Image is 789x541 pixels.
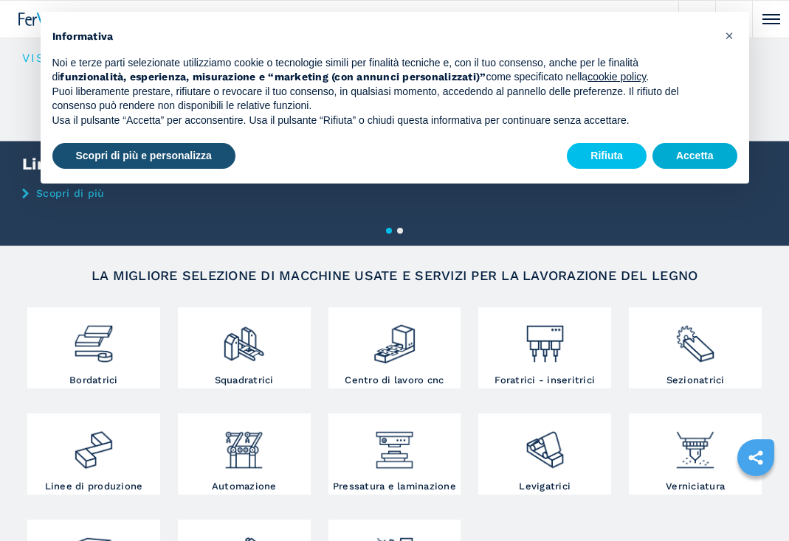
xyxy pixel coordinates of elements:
[652,143,737,170] button: Accetta
[495,375,595,385] h3: Foratrici - inseritrici
[69,375,118,385] h3: Bordatrici
[222,417,266,472] img: automazione.png
[397,228,403,234] button: 2
[666,375,725,385] h3: Sezionatrici
[52,114,714,128] p: Usa il pulsante “Accetta” per acconsentire. Usa il pulsante “Rifiuta” o chiudi questa informativa...
[478,413,611,495] a: Levigatrici
[222,311,266,366] img: squadratrici_2.png
[726,475,778,530] iframe: Chat
[45,481,143,491] h3: Linee di produzione
[72,417,115,472] img: linee_di_produzione_2.png
[333,481,456,491] h3: Pressatura e laminazione
[386,228,392,234] button: 1
[523,417,567,472] img: levigatrici_2.png
[373,311,416,366] img: centro_di_lavoro_cnc_2.png
[567,143,647,170] button: Rifiuta
[629,307,762,388] a: Sezionatrici
[60,71,486,83] strong: funzionalità, esperienza, misurazione e “marketing (con annunci personalizzati)”
[737,439,774,476] a: sharethis
[328,413,461,495] a: Pressatura e laminazione
[52,143,235,170] button: Scopri di più e personalizza
[629,413,762,495] a: Verniciatura
[666,481,725,491] h3: Verniciatura
[328,307,461,388] a: Centro di lavoro cnc
[718,24,742,47] button: Chiudi questa informativa
[478,307,611,388] a: Foratrici - inseritrici
[52,29,714,44] h2: Informativa
[72,311,115,366] img: bordatrici_1.png
[345,375,444,385] h3: Centro di lavoro cnc
[523,311,567,366] img: foratrici_inseritrici_2.png
[52,56,714,85] p: Noi e terze parti selezionate utilizziamo cookie o tecnologie simili per finalità tecniche e, con...
[725,27,734,44] span: ×
[673,417,717,472] img: verniciatura_1.png
[27,307,160,388] a: Bordatrici
[673,311,717,366] img: sezionatrici_2.png
[178,413,311,495] a: Automazione
[212,481,277,491] h3: Automazione
[56,269,733,282] h2: LA MIGLIORE SELEZIONE DI MACCHINE USATE E SERVIZI PER LA LAVORAZIONE DEL LEGNO
[752,1,789,38] button: Click to toggle menu
[27,413,160,495] a: Linee di produzione
[178,307,311,388] a: Squadratrici
[588,71,646,83] a: cookie policy
[373,417,416,472] img: pressa-strettoia.png
[519,481,571,491] h3: Levigatrici
[52,85,714,114] p: Puoi liberamente prestare, rifiutare o revocare il tuo consenso, in qualsiasi momento, accedendo ...
[215,375,274,385] h3: Squadratrici
[18,13,79,26] img: Ferwood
